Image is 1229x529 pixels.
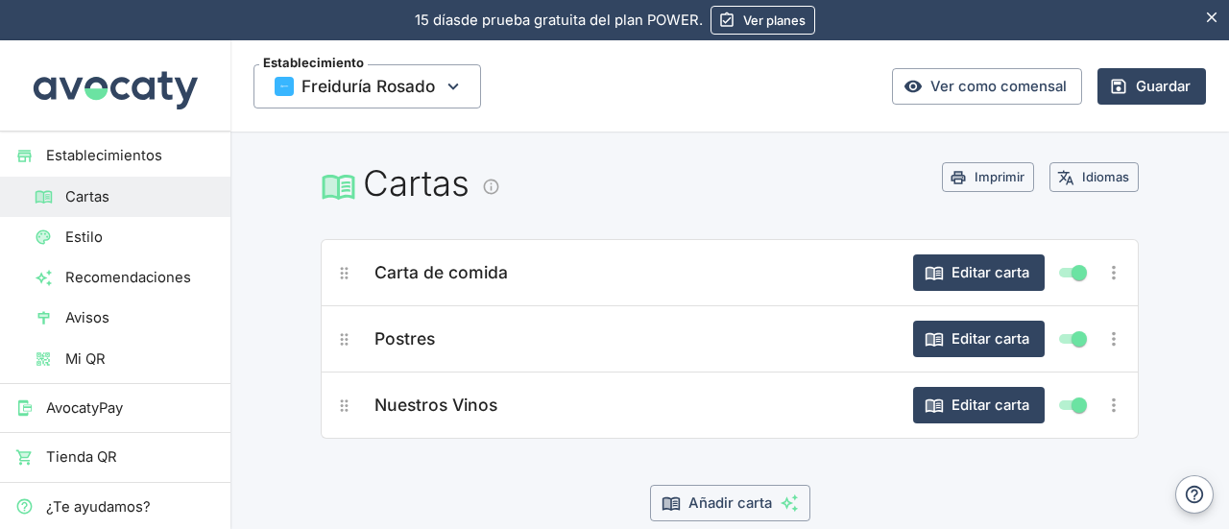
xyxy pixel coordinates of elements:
[65,227,215,248] span: Estilo
[253,64,481,108] button: EstablecimientoThumbnailFreiduría Rosado
[1098,324,1129,354] button: Más opciones
[330,259,358,287] button: ¿A qué carta?
[415,12,461,29] span: 15 días
[892,68,1082,105] a: Ver como comensal
[259,57,368,69] span: Establecimiento
[913,254,1045,291] button: Editar carta
[374,392,497,419] span: Nuestros Vinos
[1098,390,1129,421] button: Más opciones
[477,173,505,201] button: Información
[46,446,215,468] span: Tienda QR
[65,349,215,370] span: Mi QR
[942,162,1034,192] button: Imprimir
[374,259,508,286] span: Carta de comida
[65,307,215,328] span: Avisos
[415,10,703,31] p: de prueba gratuita del plan POWER.
[1049,162,1139,192] button: Idiomas
[65,267,215,288] span: Recomendaciones
[275,77,294,96] img: Thumbnail
[1175,475,1214,514] button: Ayuda y contacto
[46,145,215,166] span: Establecimientos
[913,321,1045,357] button: Editar carta
[370,252,513,294] button: Carta de comida
[370,384,502,426] button: Nuestros Vinos
[913,387,1045,423] button: Editar carta
[330,392,358,420] button: ¿A qué carta?
[1097,68,1206,105] button: Guardar
[370,318,440,360] button: Postres
[29,40,202,131] img: Avocaty
[253,64,481,108] span: Freiduría Rosado
[1068,394,1091,417] span: Mostrar / ocultar
[330,325,358,353] button: ¿A qué carta?
[650,485,810,521] button: Añadir carta
[1068,261,1091,284] span: Mostrar / ocultar
[711,6,815,35] a: Ver planes
[46,397,215,419] span: AvocatyPay
[374,325,435,352] span: Postres
[301,72,435,101] span: Freiduría Rosado
[321,162,942,204] h1: Cartas
[1068,327,1091,350] span: Mostrar / ocultar
[1195,1,1229,35] button: Esconder aviso
[65,186,215,207] span: Cartas
[1098,257,1129,288] button: Más opciones
[46,496,215,517] span: ¿Te ayudamos?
